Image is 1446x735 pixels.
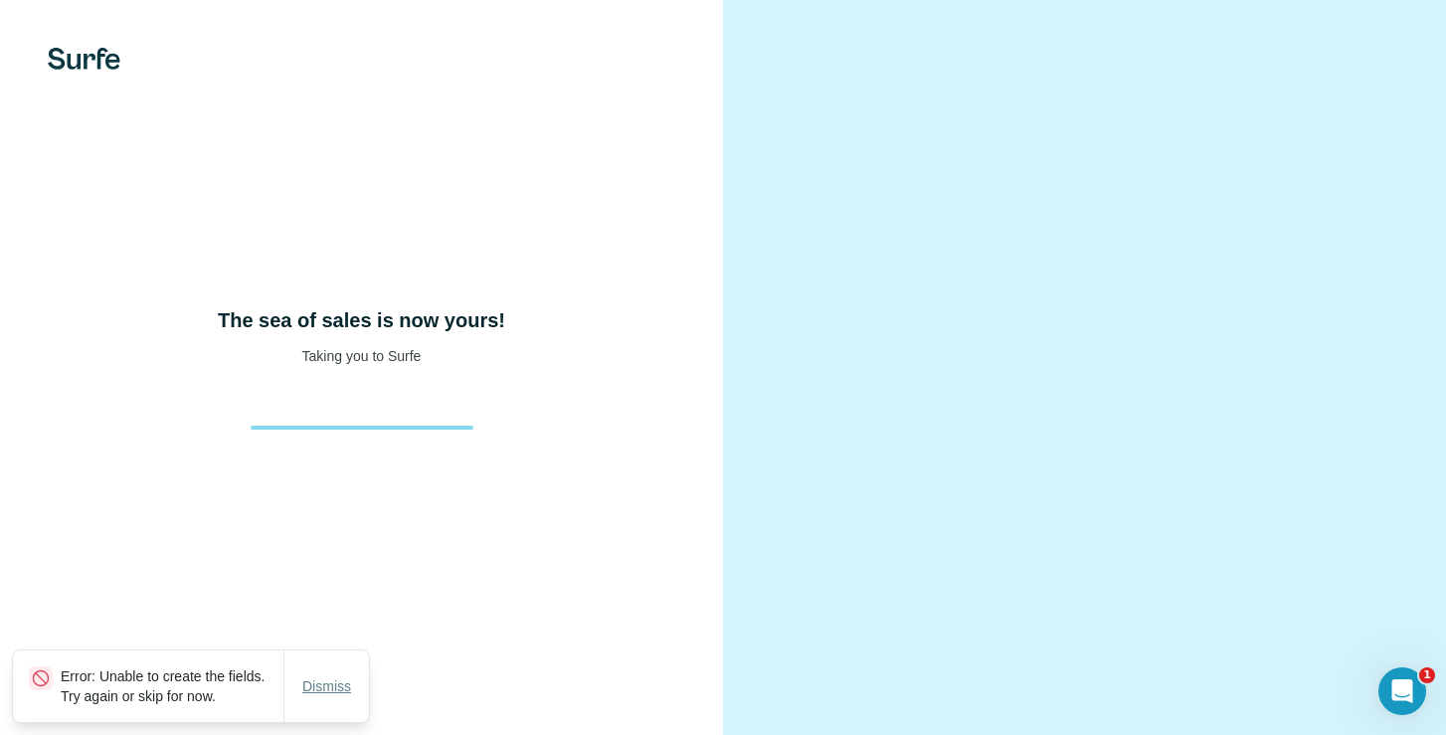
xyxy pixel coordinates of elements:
p: Taking you to Surfe [302,346,422,366]
p: Error: Unable to create the fields. Try again or skip for now. [61,666,283,706]
iframe: Intercom live chat [1378,667,1426,715]
img: Surfe's logo [48,48,120,70]
span: Dismiss [302,676,351,696]
h4: The sea of sales is now yours! [218,306,505,334]
button: Dismiss [288,668,365,704]
span: 1 [1419,667,1435,683]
